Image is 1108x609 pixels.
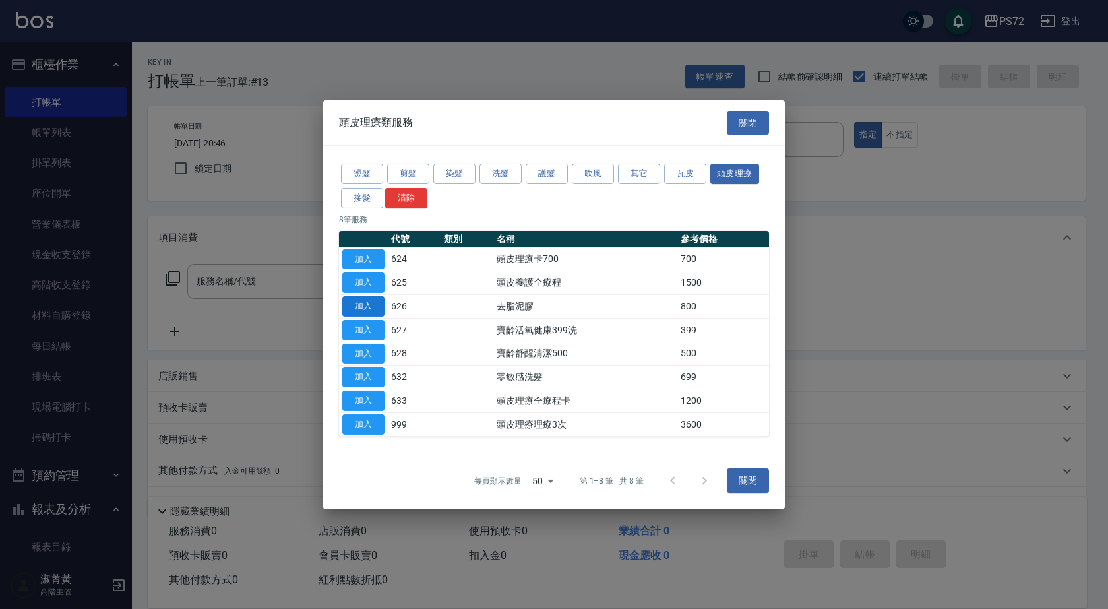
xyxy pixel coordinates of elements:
td: 頭皮理療理療3次 [493,412,677,436]
td: 628 [388,342,441,366]
th: 參考價格 [677,230,769,247]
div: 50 [527,463,559,498]
button: 頭皮理療 [710,164,759,184]
button: 護髮 [526,164,568,184]
td: 624 [388,247,441,271]
td: 627 [388,318,441,342]
button: 加入 [342,272,385,293]
td: 1500 [677,271,769,295]
td: 800 [677,294,769,318]
td: 頭皮理療全療程卡 [493,389,677,412]
button: 接髮 [341,188,383,208]
td: 999 [388,412,441,436]
button: 瓦皮 [664,164,706,184]
th: 代號 [388,230,441,247]
td: 625 [388,271,441,295]
button: 加入 [342,320,385,340]
button: 加入 [342,367,385,387]
td: 去脂泥膠 [493,294,677,318]
td: 700 [677,247,769,271]
button: 剪髮 [387,164,429,184]
button: 清除 [385,188,427,208]
p: 第 1–8 筆 共 8 筆 [580,475,644,487]
span: 頭皮理療類服務 [339,116,413,129]
td: 頭皮理療卡700 [493,247,677,271]
td: 頭皮養護全療程 [493,271,677,295]
td: 寶齡舒醒清潔500 [493,342,677,366]
button: 加入 [342,414,385,435]
button: 加入 [342,391,385,411]
td: 零敏感洗髮 [493,366,677,389]
td: 633 [388,389,441,412]
th: 名稱 [493,230,677,247]
td: 699 [677,366,769,389]
button: 燙髮 [341,164,383,184]
button: 關閉 [727,468,769,493]
td: 3600 [677,412,769,436]
button: 洗髮 [479,164,522,184]
button: 關閉 [727,110,769,135]
td: 寶齡活氧健康399洗 [493,318,677,342]
button: 其它 [618,164,660,184]
button: 染髮 [433,164,476,184]
button: 加入 [342,249,385,269]
td: 626 [388,294,441,318]
td: 632 [388,366,441,389]
td: 1200 [677,389,769,412]
th: 類別 [441,230,493,247]
button: 加入 [342,296,385,317]
button: 加入 [342,343,385,364]
td: 500 [677,342,769,366]
button: 吹風 [572,164,614,184]
p: 8 筆服務 [339,213,769,225]
p: 每頁顯示數量 [474,475,522,487]
td: 399 [677,318,769,342]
